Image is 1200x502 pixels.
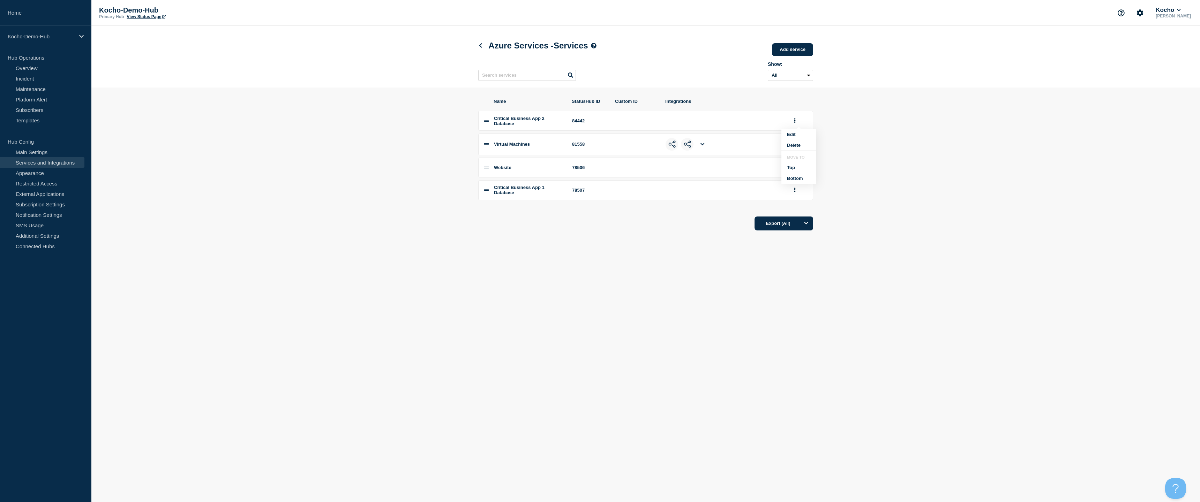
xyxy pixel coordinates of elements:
[790,185,799,196] button: group actions
[799,216,813,230] button: Options
[99,14,124,19] p: Primary Hub
[781,162,816,173] button: Top
[1133,6,1147,20] button: Account settings
[478,70,576,81] input: Search services
[99,6,239,14] p: Kocho-Demo-Hub
[781,129,816,140] button: Edit
[572,188,607,193] div: 78507
[665,99,782,104] span: Integrations
[1165,478,1186,499] iframe: Help Scout Beacon - Open
[684,140,691,148] img: generic_hook_v2_icon
[772,43,813,56] a: Add service
[755,216,813,230] button: Export (All)
[790,115,799,126] button: group actions
[494,165,511,170] span: Website
[572,142,607,147] div: 81558
[494,116,545,126] span: Critical Business App 2 Database
[8,33,75,39] p: Kocho-Demo-Hub
[572,99,607,104] span: StatusHub ID
[1114,6,1128,20] button: Support
[494,142,530,147] span: Virtual Machines
[494,185,545,195] span: Critical Business App 1 Database
[572,165,607,170] div: 78506
[1154,14,1192,18] p: [PERSON_NAME]
[494,99,563,104] span: Name
[127,14,165,19] a: View Status Page
[478,41,597,51] h1: Azure Services - Services
[768,61,813,67] div: Show:
[1154,7,1182,14] button: Kocho
[668,140,676,148] img: generic_hook_icon
[781,173,816,184] button: Bottom
[781,155,816,162] li: Move to
[572,118,607,123] div: 84442
[781,140,816,151] button: Delete
[615,99,657,104] span: Custom ID
[768,70,813,81] select: Archived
